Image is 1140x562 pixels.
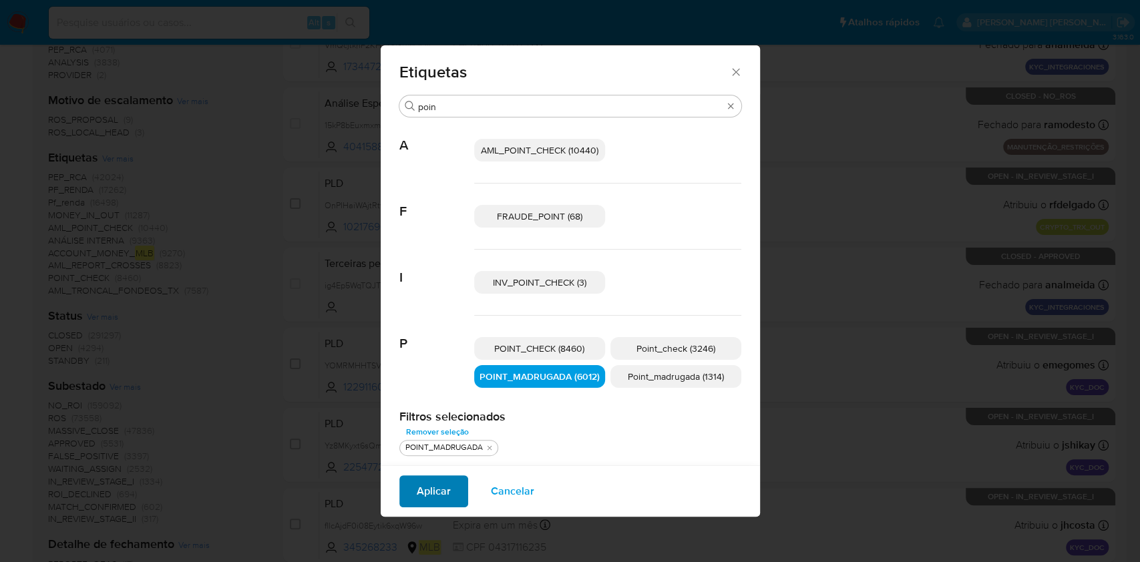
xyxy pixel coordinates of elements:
span: I [399,250,474,286]
h2: Filtros selecionados [399,409,741,424]
span: AML_POINT_CHECK (10440) [481,144,598,157]
span: Aplicar [417,477,451,506]
button: quitar POINT_MADRUGADA [484,443,495,453]
span: Point_check (3246) [636,342,715,355]
span: A [399,117,474,154]
div: Point_madrugada (1314) [610,365,741,388]
span: POINT_MADRUGADA (6012) [480,370,600,383]
span: Remover seleção [406,425,469,439]
div: AML_POINT_CHECK (10440) [474,139,605,162]
button: Borrar [725,101,736,111]
span: FRAUDE_POINT (68) [497,210,582,223]
span: P [399,316,474,352]
button: Cancelar [473,475,552,507]
button: Buscar [405,101,415,111]
div: POINT_MADRUGADA (6012) [474,365,605,388]
span: POINT_CHECK (8460) [494,342,584,355]
button: Remover seleção [399,424,476,440]
div: FRAUDE_POINT (68) [474,205,605,228]
button: Aplicar [399,475,468,507]
span: Point_madrugada (1314) [628,370,724,383]
input: Filtro de pesquisa [418,101,723,113]
div: INV_POINT_CHECK (3) [474,271,605,294]
button: Fechar [729,65,741,77]
span: INV_POINT_CHECK (3) [493,276,586,289]
span: F [399,184,474,220]
span: Etiquetas [399,64,730,80]
div: Point_check (3246) [610,337,741,360]
div: POINT_MADRUGADA [403,442,486,453]
div: POINT_CHECK (8460) [474,337,605,360]
span: Cancelar [491,477,534,506]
